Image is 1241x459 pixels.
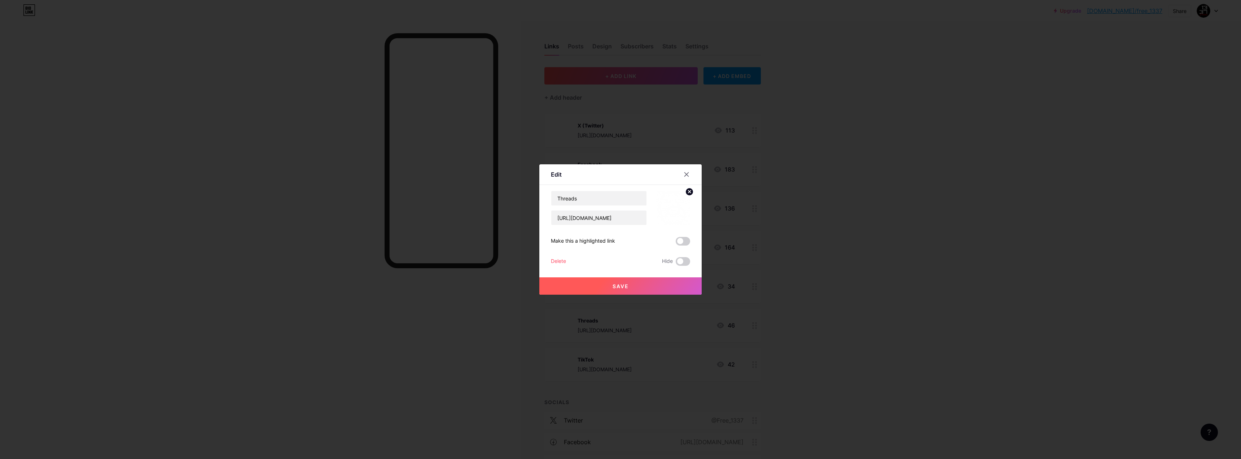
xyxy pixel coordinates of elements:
div: Make this a highlighted link [551,237,615,246]
span: Save [613,283,629,289]
div: Delete [551,257,566,266]
span: Hide [662,257,673,266]
div: Edit [551,170,562,179]
img: link_thumbnail [655,191,690,225]
input: Title [551,191,646,205]
input: URL [551,211,646,225]
button: Save [539,277,702,295]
